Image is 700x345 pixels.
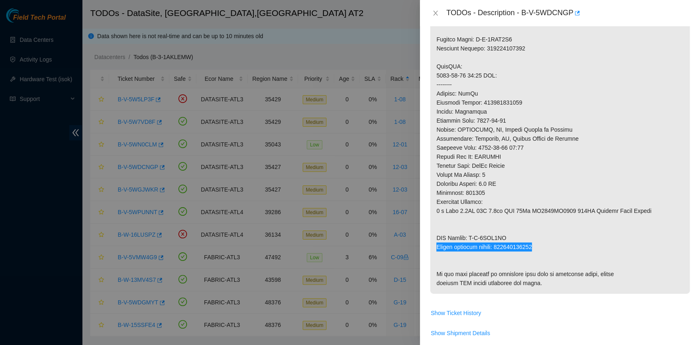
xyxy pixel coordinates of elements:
[430,306,481,320] button: Show Ticket History
[432,10,439,16] span: close
[431,308,481,318] span: Show Ticket History
[431,329,490,338] span: Show Shipment Details
[430,9,441,17] button: Close
[446,7,690,20] div: TODOs - Description - B-V-5WDCNGP
[430,327,490,340] button: Show Shipment Details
